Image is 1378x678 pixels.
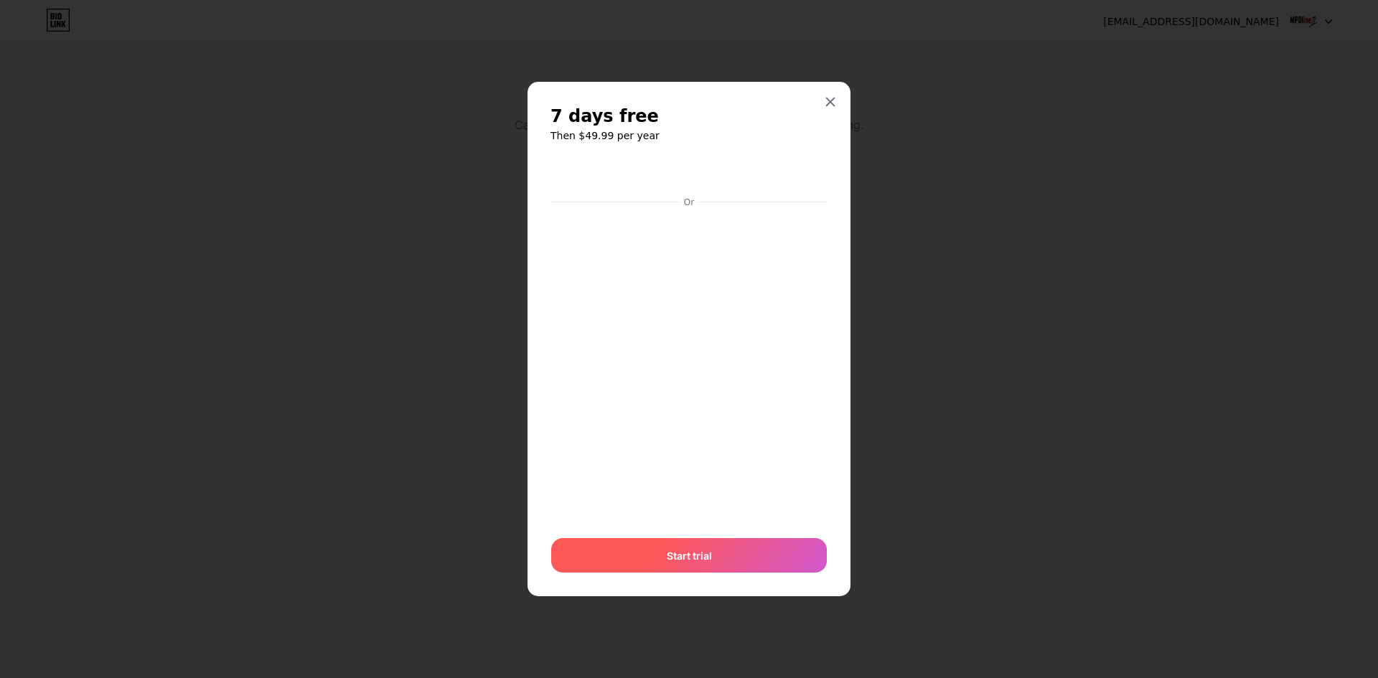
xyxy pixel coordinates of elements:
h6: Then $49.99 per year [550,128,828,143]
span: 7 days free [550,105,659,128]
div: Or [681,197,697,208]
span: Start trial [667,548,712,563]
iframe: Secure payment input frame [548,209,830,524]
iframe: Secure payment button frame [551,158,827,192]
